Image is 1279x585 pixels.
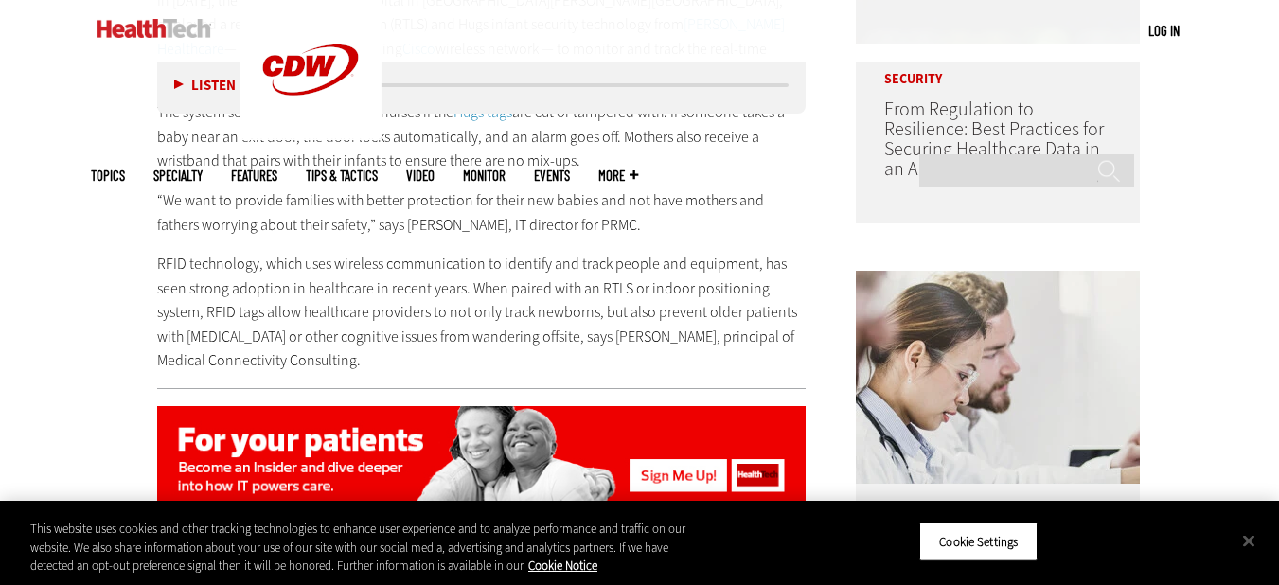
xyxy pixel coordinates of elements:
[157,188,807,237] p: “We want to provide families with better protection for their new babies and not have mothers and...
[534,168,570,183] a: Events
[856,484,1140,525] p: Data Analytics
[91,168,125,183] span: Topics
[856,271,1140,484] img: medical researchers look at data on desktop monitor
[463,168,506,183] a: MonITor
[1228,520,1270,561] button: Close
[231,168,277,183] a: Features
[598,168,638,183] span: More
[1148,21,1180,41] div: User menu
[97,19,211,38] img: Home
[157,252,807,373] p: RFID technology, which uses wireless communication to identify and track people and equipment, ha...
[1148,22,1180,39] a: Log in
[528,558,597,574] a: More information about your privacy
[406,168,435,183] a: Video
[240,125,382,145] a: CDW
[153,168,203,183] span: Specialty
[157,406,807,518] img: RFID hospitals
[919,522,1038,561] button: Cookie Settings
[30,520,703,576] div: This website uses cookies and other tracking technologies to enhance user experience and to analy...
[306,168,378,183] a: Tips & Tactics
